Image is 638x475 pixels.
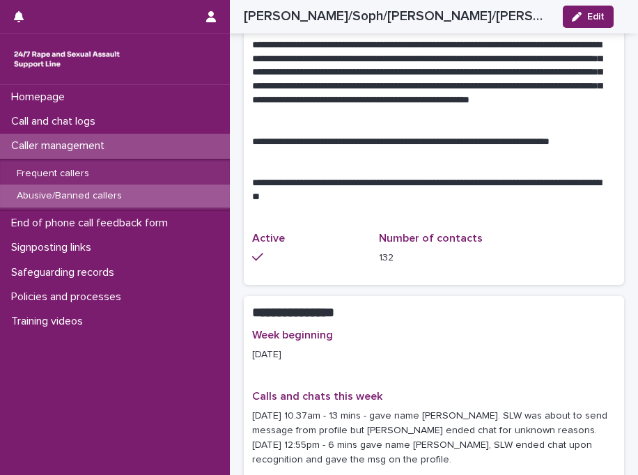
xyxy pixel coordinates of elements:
span: Week beginning [252,329,333,341]
p: [DATE] 10.37am - 13 mins - gave name [PERSON_NAME]. SLW was about to send message from profile bu... [252,409,616,467]
p: Safeguarding records [6,266,125,279]
p: Frequent callers [6,168,100,180]
p: Training videos [6,315,94,328]
p: Caller management [6,139,116,153]
p: End of phone call feedback form [6,217,179,230]
span: Number of contacts [379,233,483,244]
p: Call and chat logs [6,115,107,128]
p: Abusive/Banned callers [6,190,133,202]
p: Signposting links [6,241,102,254]
p: Policies and processes [6,290,132,304]
img: rhQMoQhaT3yELyF149Cw [11,45,123,73]
span: Edit [587,12,605,22]
p: Homepage [6,91,76,104]
button: Edit [563,6,614,28]
p: [DATE] [252,348,362,362]
h2: Alice/Soph/Alexis/Danni/Scarlet/Katy - Banned/Webchatter [244,8,552,24]
p: 132 [379,251,489,265]
span: Calls and chats this week [252,391,382,402]
span: Active [252,233,285,244]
